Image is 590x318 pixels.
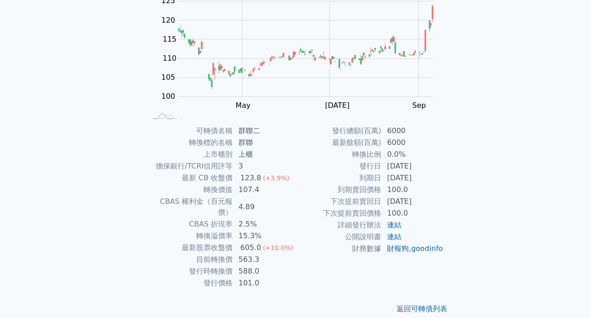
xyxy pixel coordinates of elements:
td: 目前轉換價 [146,254,233,265]
td: 到期賣回價格 [295,184,382,196]
td: 詳細發行辦法 [295,219,382,231]
td: 財務數據 [295,243,382,255]
td: , [382,243,444,255]
td: [DATE] [382,172,444,184]
span: (+10.0%) [263,244,293,251]
span: (+3.9%) [263,174,289,182]
tspan: Sep [412,101,426,110]
td: 107.4 [233,184,295,196]
td: 563.3 [233,254,295,265]
tspan: 110 [163,54,177,63]
tspan: 105 [161,73,175,82]
td: 群聯二 [233,125,295,137]
td: 發行總額(百萬) [295,125,382,137]
td: 群聯 [233,137,295,149]
td: 到期日 [295,172,382,184]
td: 3 [233,160,295,172]
td: [DATE] [382,160,444,172]
td: 最新 CB 收盤價 [146,172,233,184]
td: 4.89 [233,196,295,218]
div: 605.0 [238,242,263,253]
td: 上市櫃別 [146,149,233,160]
td: 發行時轉換價 [146,265,233,277]
td: 轉換溢價率 [146,230,233,242]
a: 可轉債列表 [411,304,447,313]
tspan: 115 [163,35,177,43]
td: 100.0 [382,207,444,219]
td: 588.0 [233,265,295,277]
tspan: [DATE] [325,101,349,110]
td: 最新股票收盤價 [146,242,233,254]
a: 連結 [387,221,401,229]
td: CBAS 折現率 [146,218,233,230]
a: 財報狗 [387,244,409,253]
td: 發行價格 [146,277,233,289]
td: 轉換比例 [295,149,382,160]
a: goodinfo [411,244,443,253]
td: 轉換價值 [146,184,233,196]
tspan: 120 [161,16,175,24]
tspan: 100 [161,92,175,101]
td: CBAS 權利金（百元報價） [146,196,233,218]
td: 轉換標的名稱 [146,137,233,149]
td: 上櫃 [233,149,295,160]
p: 返回 [135,304,455,314]
td: 擔保銀行/TCRI信用評等 [146,160,233,172]
td: 公開說明書 [295,231,382,243]
div: 123.8 [238,173,263,183]
td: 發行日 [295,160,382,172]
td: 15.3% [233,230,295,242]
tspan: May [236,101,251,110]
td: 2.5% [233,218,295,230]
td: 6000 [382,137,444,149]
td: 101.0 [233,277,295,289]
td: 最新餘額(百萬) [295,137,382,149]
td: 下次提前賣回日 [295,196,382,207]
td: 6000 [382,125,444,137]
td: 下次提前賣回價格 [295,207,382,219]
td: [DATE] [382,196,444,207]
td: 100.0 [382,184,444,196]
td: 0.0% [382,149,444,160]
a: 連結 [387,232,401,241]
td: 可轉債名稱 [146,125,233,137]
